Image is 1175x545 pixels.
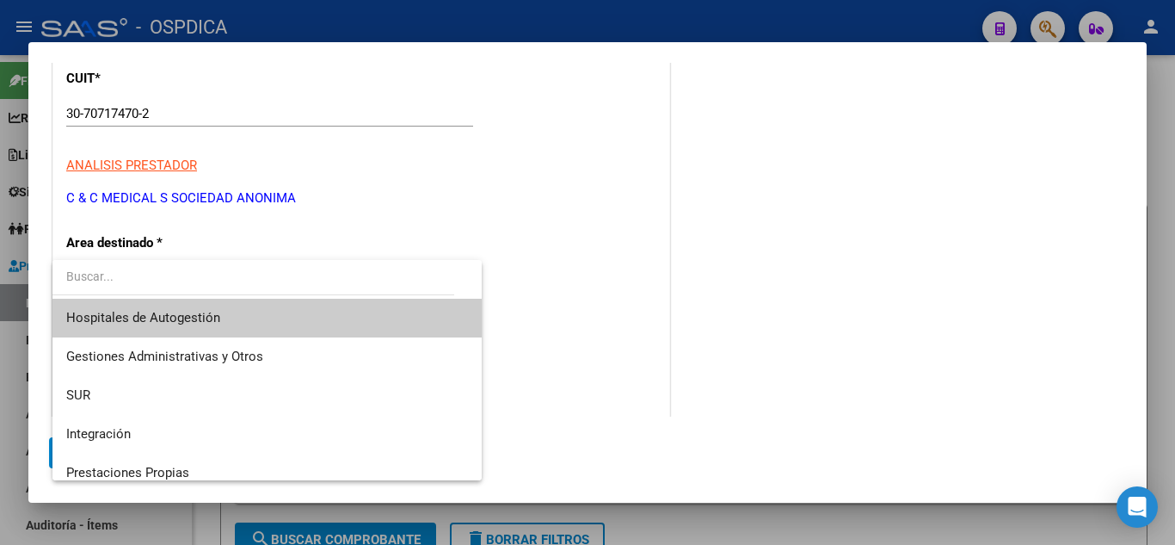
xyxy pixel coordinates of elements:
span: Prestaciones Propias [66,465,189,480]
span: SUR [66,387,90,403]
span: Hospitales de Autogestión [66,310,220,325]
span: Integración [66,426,131,442]
input: dropdown search [52,258,454,294]
div: Open Intercom Messenger [1117,486,1158,528]
span: Gestiones Administrativas y Otros [66,349,263,364]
